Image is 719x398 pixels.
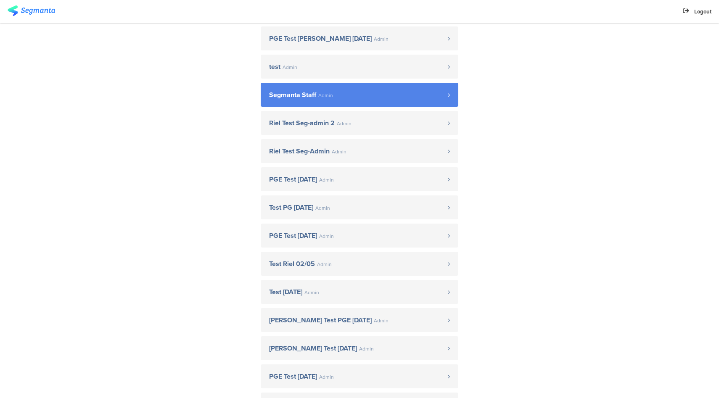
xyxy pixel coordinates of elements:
span: Admin [319,234,334,239]
span: Test Riel 02/05 [269,261,315,267]
span: Riel Test Seg-Admin [269,148,330,155]
span: Admin [319,177,334,182]
span: Admin [332,149,346,154]
span: PGE Test [DATE] [269,232,317,239]
span: Admin [337,121,352,126]
span: Admin [283,65,297,70]
span: Test [DATE] [269,289,302,295]
span: Admin [374,37,389,42]
a: Test Riel 02/05 Admin [261,252,458,276]
span: [PERSON_NAME] Test [DATE] [269,345,357,352]
span: Segmanta Staff [269,92,316,98]
span: [PERSON_NAME] Test PGE [DATE] [269,317,372,324]
a: Test PG [DATE] Admin [261,195,458,219]
span: PGE Test [DATE] [269,373,317,380]
a: [PERSON_NAME] Test [DATE] Admin [261,336,458,360]
span: Admin [374,318,389,323]
span: Admin [359,346,374,351]
span: Logout [694,8,711,16]
a: test Admin [261,55,458,79]
span: test [269,63,280,70]
span: Admin [318,93,333,98]
span: Admin [304,290,319,295]
img: segmanta logo [8,5,55,16]
a: Riel Test Seg-Admin Admin [261,139,458,163]
a: PGE Test [DATE] Admin [261,167,458,191]
a: Segmanta Staff Admin [261,83,458,107]
span: Riel Test Seg-admin 2 [269,120,335,127]
a: Riel Test Seg-admin 2 Admin [261,111,458,135]
a: PGE Test [PERSON_NAME] [DATE] Admin [261,26,458,50]
span: Admin [317,262,332,267]
span: PGE Test [DATE] [269,176,317,183]
span: Test PG [DATE] [269,204,313,211]
a: PGE Test [DATE] Admin [261,224,458,248]
span: Admin [315,206,330,211]
span: PGE Test [PERSON_NAME] [DATE] [269,35,372,42]
a: [PERSON_NAME] Test PGE [DATE] Admin [261,308,458,332]
a: PGE Test [DATE] Admin [261,364,458,388]
a: Test [DATE] Admin [261,280,458,304]
span: Admin [319,374,334,380]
